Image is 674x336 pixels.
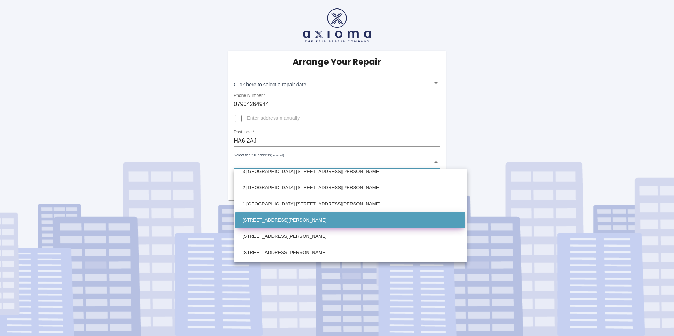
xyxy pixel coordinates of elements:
li: 1 [GEOGRAPHIC_DATA] [STREET_ADDRESS][PERSON_NAME] [235,196,465,212]
li: [STREET_ADDRESS][PERSON_NAME] [235,212,465,228]
li: 2 [GEOGRAPHIC_DATA] [STREET_ADDRESS][PERSON_NAME] [235,180,465,196]
li: 3 [GEOGRAPHIC_DATA] [STREET_ADDRESS][PERSON_NAME] [235,163,465,180]
li: [STREET_ADDRESS][PERSON_NAME] [235,228,465,244]
li: [STREET_ADDRESS][PERSON_NAME] [235,244,465,261]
